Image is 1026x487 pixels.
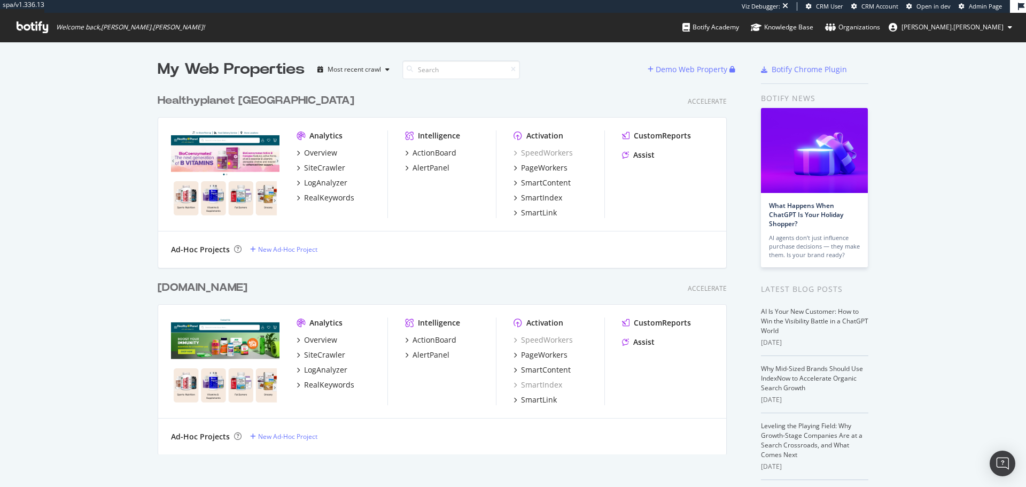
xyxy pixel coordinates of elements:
[761,421,862,459] a: Leveling the Playing Field: Why Growth-Stage Companies Are at a Search Crossroads, and What Comes...
[634,318,691,328] div: CustomReports
[688,284,727,293] div: Accelerate
[861,2,898,10] span: CRM Account
[418,318,460,328] div: Intelligence
[304,350,345,360] div: SiteCrawler
[250,245,317,254] a: New Ad-Hoc Project
[521,163,568,173] div: PageWorkers
[158,280,252,296] a: [DOMAIN_NAME]
[990,451,1015,476] div: Open Intercom Messenger
[742,2,780,11] div: Viz Debugger:
[258,432,317,441] div: New Ad-Hoc Project
[405,163,449,173] a: AlertPanel
[413,163,449,173] div: AlertPanel
[648,61,729,78] button: Demo Web Property
[521,350,568,360] div: PageWorkers
[761,283,868,295] div: Latest Blog Posts
[622,337,655,347] a: Assist
[751,13,813,42] a: Knowledge Base
[880,19,1021,36] button: [PERSON_NAME].[PERSON_NAME]
[158,93,354,109] div: Healthyplanet [GEOGRAPHIC_DATA]
[901,22,1004,32] span: lydia.lin
[969,2,1002,10] span: Admin Page
[297,365,347,375] a: LogAnalyzer
[158,93,359,109] a: Healthyplanet [GEOGRAPHIC_DATA]
[313,61,394,78] button: Most recent crawl
[622,150,655,160] a: Assist
[297,350,345,360] a: SiteCrawler
[656,64,727,75] div: Demo Web Property
[405,335,456,345] a: ActionBoard
[959,2,1002,11] a: Admin Page
[304,148,337,158] div: Overview
[526,318,563,328] div: Activation
[769,201,843,228] a: What Happens When ChatGPT Is Your Holiday Shopper?
[297,177,347,188] a: LogAnalyzer
[761,108,868,193] img: What Happens When ChatGPT Is Your Holiday Shopper?
[769,234,860,259] div: AI agents don’t just influence purchase decisions — they make them. Is your brand ready?
[622,318,691,328] a: CustomReports
[405,350,449,360] a: AlertPanel
[906,2,951,11] a: Open in dev
[413,350,449,360] div: AlertPanel
[772,64,847,75] div: Botify Chrome Plugin
[521,365,571,375] div: SmartContent
[514,148,573,158] a: SpeedWorkers
[816,2,843,10] span: CRM User
[761,462,868,471] div: [DATE]
[521,395,557,405] div: SmartLink
[521,177,571,188] div: SmartContent
[806,2,843,11] a: CRM User
[514,350,568,360] a: PageWorkers
[761,64,847,75] a: Botify Chrome Plugin
[158,80,735,454] div: grid
[622,130,691,141] a: CustomReports
[158,59,305,80] div: My Web Properties
[171,318,279,404] img: healthyplanetusa.com
[682,13,739,42] a: Botify Academy
[304,163,345,173] div: SiteCrawler
[514,395,557,405] a: SmartLink
[521,192,562,203] div: SmartIndex
[304,335,337,345] div: Overview
[514,380,562,390] a: SmartIndex
[297,335,337,345] a: Overview
[514,192,562,203] a: SmartIndex
[304,192,354,203] div: RealKeywords
[402,60,520,79] input: Search
[413,335,456,345] div: ActionBoard
[761,364,863,392] a: Why Mid-Sized Brands Should Use IndexNow to Accelerate Organic Search Growth
[418,130,460,141] div: Intelligence
[761,395,868,405] div: [DATE]
[297,163,345,173] a: SiteCrawler
[916,2,951,10] span: Open in dev
[526,130,563,141] div: Activation
[297,380,354,390] a: RealKeywords
[633,337,655,347] div: Assist
[825,13,880,42] a: Organizations
[688,97,727,106] div: Accelerate
[648,65,729,74] a: Demo Web Property
[514,207,557,218] a: SmartLink
[514,335,573,345] a: SpeedWorkers
[514,365,571,375] a: SmartContent
[825,22,880,33] div: Organizations
[304,365,347,375] div: LogAnalyzer
[171,244,230,255] div: Ad-Hoc Projects
[634,130,691,141] div: CustomReports
[309,130,343,141] div: Analytics
[171,431,230,442] div: Ad-Hoc Projects
[171,130,279,217] img: https://www.healthyplanetcanada.com/
[851,2,898,11] a: CRM Account
[761,307,868,335] a: AI Is Your New Customer: How to Win the Visibility Battle in a ChatGPT World
[682,22,739,33] div: Botify Academy
[304,380,354,390] div: RealKeywords
[521,207,557,218] div: SmartLink
[761,92,868,104] div: Botify news
[751,22,813,33] div: Knowledge Base
[56,23,205,32] span: Welcome back, [PERSON_NAME].[PERSON_NAME] !
[309,318,343,328] div: Analytics
[405,148,456,158] a: ActionBoard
